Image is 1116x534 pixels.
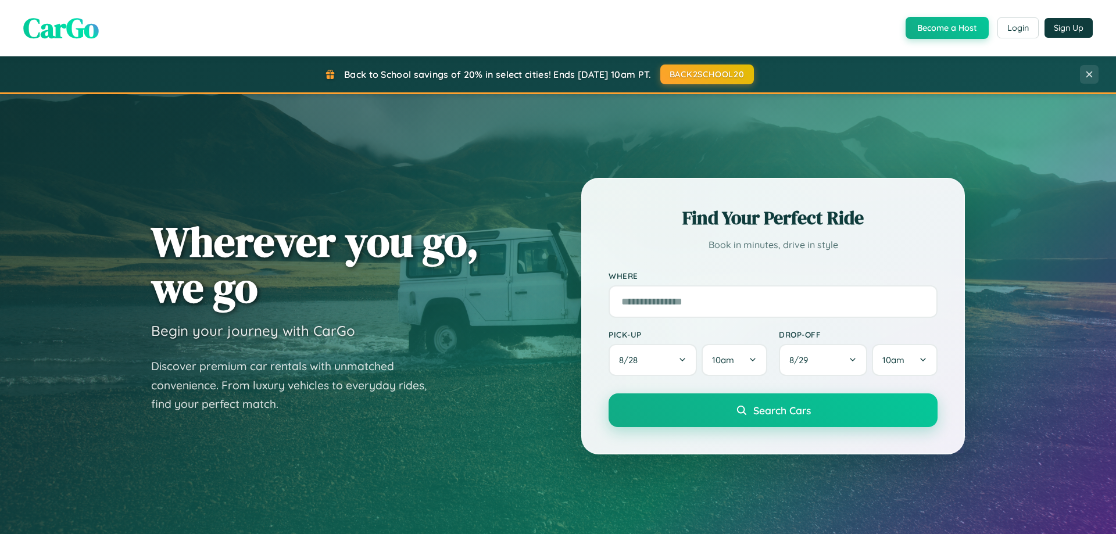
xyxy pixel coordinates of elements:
button: BACK2SCHOOL20 [660,64,754,84]
h2: Find Your Perfect Ride [609,205,938,231]
h3: Begin your journey with CarGo [151,322,355,339]
span: Back to School savings of 20% in select cities! Ends [DATE] 10am PT. [344,69,651,80]
button: Search Cars [609,393,938,427]
button: 10am [702,344,767,376]
p: Book in minutes, drive in style [609,236,938,253]
label: Pick-up [609,329,767,339]
button: Login [997,17,1039,38]
button: 10am [872,344,938,376]
span: CarGo [23,9,99,47]
label: Where [609,271,938,281]
button: Become a Host [906,17,989,39]
span: Search Cars [753,404,811,417]
button: Sign Up [1045,18,1093,38]
button: 8/28 [609,344,697,376]
button: 8/29 [779,344,867,376]
label: Drop-off [779,329,938,339]
span: 8 / 29 [789,354,814,365]
h1: Wherever you go, we go [151,218,479,310]
p: Discover premium car rentals with unmatched convenience. From luxury vehicles to everyday rides, ... [151,357,442,414]
span: 10am [712,354,734,365]
span: 8 / 28 [619,354,643,365]
span: 10am [882,354,904,365]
